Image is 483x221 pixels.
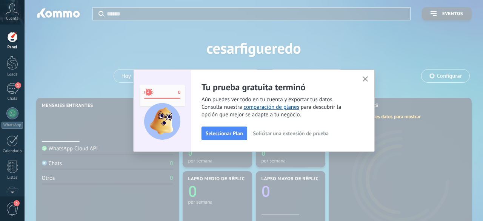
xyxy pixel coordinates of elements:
span: 3 [14,200,20,206]
div: Calendario [2,149,23,154]
div: Chats [2,96,23,101]
span: Cuenta [6,16,18,21]
button: Solicitar una extensión de prueba [250,128,332,139]
div: WhatsApp [2,122,23,129]
span: 1 [15,82,21,88]
div: Panel [2,45,23,50]
h2: Tu prueba gratuita terminó [202,81,353,93]
span: Seleccionar Plan [206,131,243,136]
a: comparación de planes [243,104,299,111]
div: Leads [2,72,23,77]
span: Aún puedes ver todo en tu cuenta y exportar tus datos. Consulta nuestra para descubrir la opción ... [202,96,353,119]
button: Seleccionar Plan [202,127,247,140]
span: Solicitar una extensión de prueba [253,131,329,136]
div: Listas [2,175,23,180]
